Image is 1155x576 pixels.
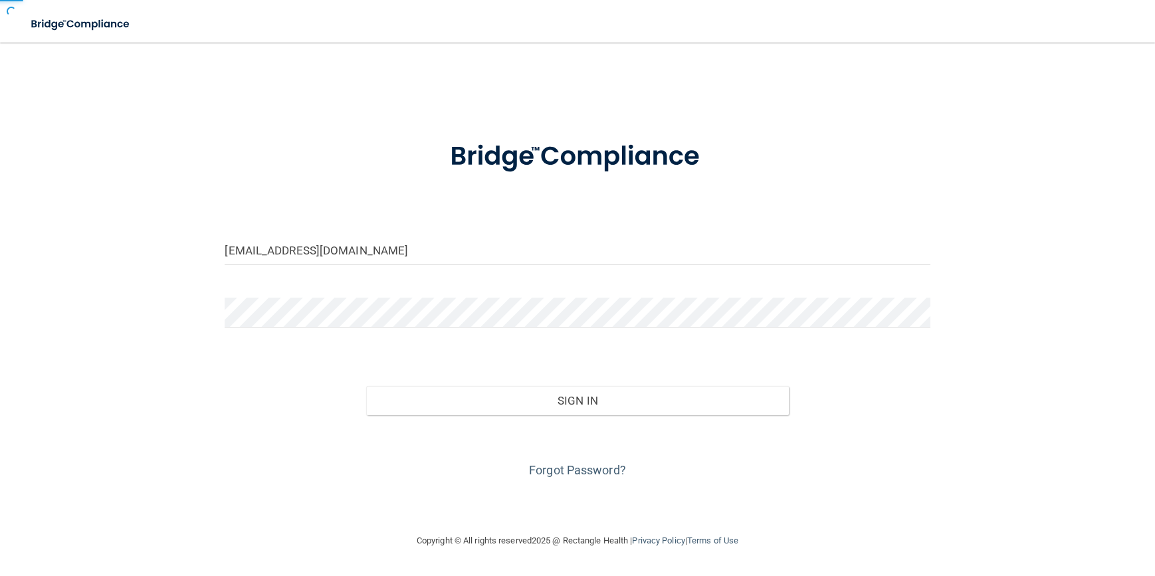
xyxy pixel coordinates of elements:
[20,11,142,38] img: bridge_compliance_login_screen.278c3ca4.svg
[632,535,684,545] a: Privacy Policy
[529,463,626,477] a: Forgot Password?
[423,122,732,191] img: bridge_compliance_login_screen.278c3ca4.svg
[366,386,789,415] button: Sign In
[335,520,820,562] div: Copyright © All rights reserved 2025 @ Rectangle Health | |
[225,235,930,265] input: Email
[687,535,738,545] a: Terms of Use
